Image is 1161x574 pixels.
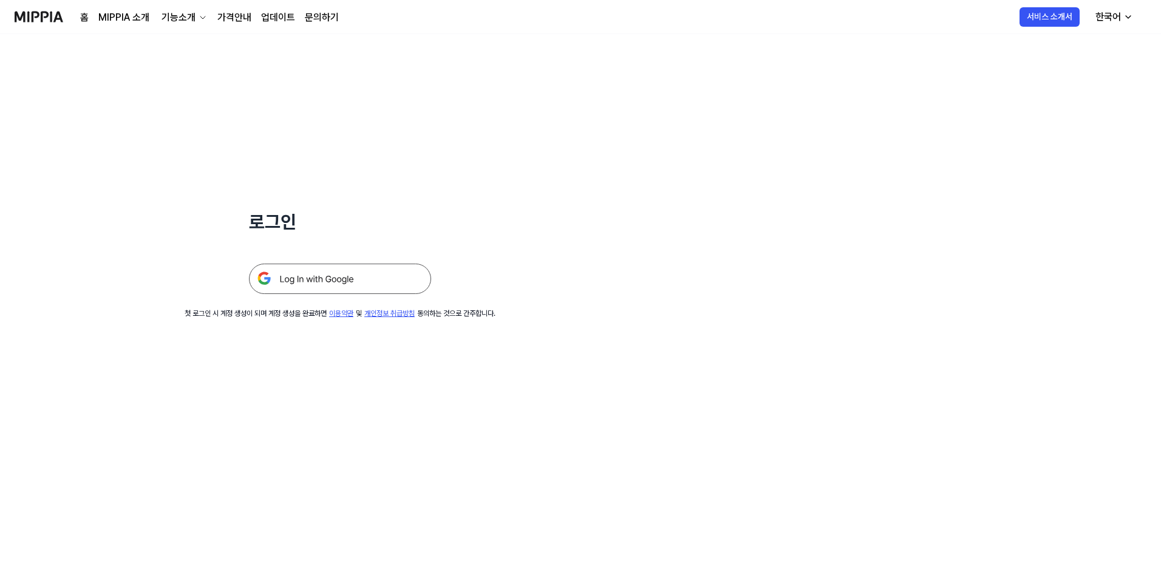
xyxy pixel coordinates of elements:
a: 이용약관 [329,309,353,318]
button: 기능소개 [159,10,208,25]
div: 한국어 [1093,10,1123,24]
button: 한국어 [1086,5,1140,29]
img: 구글 로그인 버튼 [249,264,431,294]
div: 첫 로그인 시 계정 생성이 되며 계정 생성을 완료하면 및 동의하는 것으로 간주합니다. [185,309,495,319]
a: 업데이트 [261,10,295,25]
a: MIPPIA 소개 [98,10,149,25]
a: 문의하기 [305,10,339,25]
a: 개인정보 취급방침 [364,309,415,318]
a: 가격안내 [217,10,251,25]
button: 서비스 소개서 [1020,7,1080,27]
div: 기능소개 [159,10,198,25]
h1: 로그인 [249,209,431,234]
a: 홈 [80,10,89,25]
